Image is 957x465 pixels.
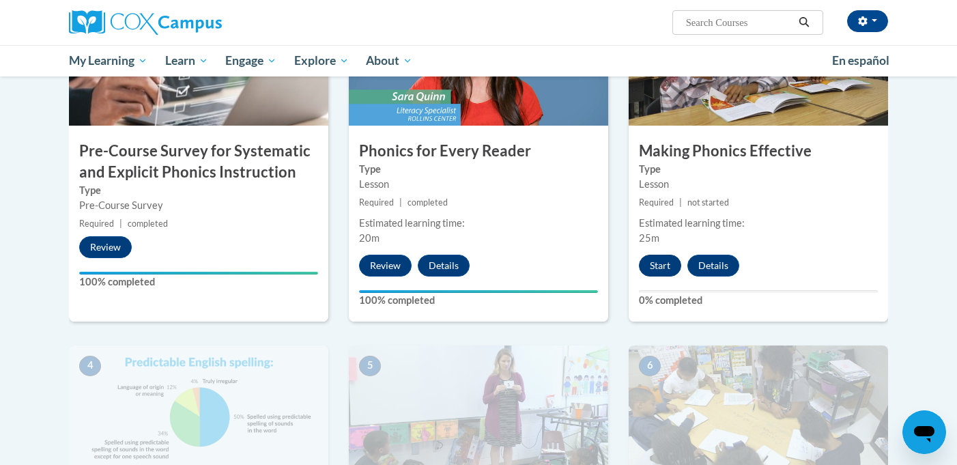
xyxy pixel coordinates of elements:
iframe: Button to launch messaging window [902,410,946,454]
a: Learn [156,45,217,76]
span: | [119,219,122,229]
span: En español [832,53,889,68]
a: About [358,45,422,76]
span: Required [79,219,114,229]
span: Explore [294,53,349,69]
h3: Pre-Course Survey for Systematic and Explicit Phonics Instruction [69,141,328,183]
label: 100% completed [79,274,318,290]
div: Lesson [359,177,598,192]
button: Account Settings [847,10,888,32]
button: Details [687,255,739,277]
div: Lesson [639,177,878,192]
h3: Making Phonics Effective [629,141,888,162]
span: | [399,197,402,208]
span: | [679,197,682,208]
a: My Learning [60,45,156,76]
span: Learn [165,53,208,69]
div: Your progress [359,290,598,293]
label: Type [359,162,598,177]
div: Your progress [79,272,318,274]
button: Details [418,255,470,277]
button: Search [794,14,814,31]
button: Review [359,255,412,277]
label: 0% completed [639,293,878,308]
div: Estimated learning time: [359,216,598,231]
label: Type [639,162,878,177]
a: Engage [216,45,285,76]
span: Engage [225,53,276,69]
span: 4 [79,356,101,376]
span: 6 [639,356,661,376]
span: not started [687,197,729,208]
div: Main menu [48,45,909,76]
span: completed [408,197,448,208]
span: 20m [359,232,380,244]
span: completed [128,219,168,229]
a: Explore [285,45,358,76]
a: Cox Campus [69,10,328,35]
span: About [366,53,412,69]
img: Cox Campus [69,10,222,35]
label: Type [79,183,318,198]
a: En español [823,46,898,75]
label: 100% completed [359,293,598,308]
span: Required [639,197,674,208]
h3: Phonics for Every Reader [349,141,608,162]
button: Review [79,236,132,258]
div: Estimated learning time: [639,216,878,231]
span: 25m [639,232,659,244]
span: 5 [359,356,381,376]
span: Required [359,197,394,208]
button: Start [639,255,681,277]
input: Search Courses [685,14,794,31]
div: Pre-Course Survey [79,198,318,213]
span: My Learning [69,53,147,69]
